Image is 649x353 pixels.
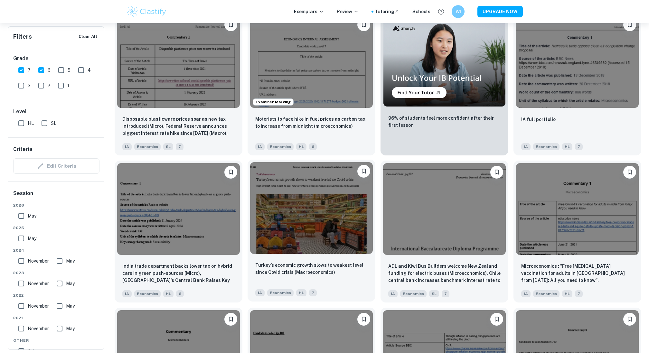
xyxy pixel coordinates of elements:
[163,143,173,150] span: SL
[412,8,430,15] a: Schools
[436,6,447,17] button: Help and Feedback
[516,163,639,255] img: Economics IA example thumbnail: Microeconomics : "Free Covid-19 vaccinat
[575,143,583,150] span: 7
[48,82,50,89] span: 2
[267,289,294,296] span: Economics
[623,18,636,31] button: Bookmark
[13,315,99,321] span: 2021
[400,290,427,297] span: Economics
[66,257,75,265] span: May
[28,302,49,310] span: November
[296,143,306,150] span: HL
[28,280,49,287] span: November
[224,313,237,326] button: Bookmark
[122,116,235,137] p: Disposable plasticware prices soar as new tax introduced (Micro), Federal Reserve announces bigge...
[248,161,375,303] a: BookmarkTurkey’s economic growth slows to weakest level since Covid crisis (Macroeconomics)IAEcon...
[28,120,34,127] span: HL
[13,108,99,116] h6: Level
[255,262,368,276] p: Turkey’s economic growth slows to weakest level since Covid crisis (Macroeconomics)
[255,116,368,130] p: Motorists to face hike in fuel prices as carbon tax to increase from midnight (microeconomics)
[28,67,31,74] span: 7
[51,120,56,127] span: SL
[388,115,501,129] p: 96% of students feel more confident after their first lesson
[176,290,184,297] span: 6
[134,290,161,297] span: Economics
[455,8,462,15] h6: WI
[13,145,32,153] h6: Criteria
[13,190,99,202] h6: Session
[429,290,439,297] span: SL
[224,166,237,179] button: Bookmark
[117,163,240,255] img: Economics IA example thumbnail: India trade department backs lower tax o
[13,55,99,62] h6: Grade
[13,270,99,276] span: 2023
[13,247,99,253] span: 2024
[122,263,235,284] p: India trade department backs lower tax on hybrid cars in green push-sources (Micro), Russia's Cen...
[122,290,132,297] span: IA
[48,67,51,74] span: 6
[28,235,36,242] span: May
[250,16,373,108] img: Economics IA example thumbnail: Motorists to face hike in fuel prices as
[117,16,240,108] img: Economics IA example thumbnail: Disposable plasticware prices soar as ne
[255,289,265,296] span: IA
[388,290,398,297] span: IA
[13,32,32,41] h6: Filters
[13,202,99,208] span: 2026
[533,143,560,150] span: Economics
[250,162,373,254] img: Economics IA example thumbnail: Turkey’s economic growth slows to weakes
[176,143,183,150] span: 7
[66,280,75,287] span: May
[267,143,294,150] span: Economics
[357,165,370,178] button: Bookmark
[224,18,237,31] button: Bookmark
[337,8,359,15] p: Review
[513,13,641,155] a: BookmarkIA full portfolioIAEconomicsHL7
[28,325,49,332] span: November
[490,166,503,179] button: Bookmark
[357,18,370,31] button: Bookmark
[357,313,370,326] button: Bookmark
[521,263,634,284] p: Microeconomics : "Free Covid-19 vaccination for adults in India from today: All you need to know"...
[383,16,506,107] img: Thumbnail
[67,82,69,89] span: 1
[66,302,75,310] span: May
[442,290,449,297] span: 7
[477,6,523,17] button: UPGRADE NOW
[375,8,400,15] a: Tutoring
[115,161,242,303] a: BookmarkIndia trade department backs lower tax on hybrid cars in green push-sources (Micro), Russ...
[66,325,75,332] span: May
[381,161,508,303] a: BookmarkADL and Kiwi Bus Builders welcome New Zealand funding for electric buses (Microeconomics)...
[134,143,161,150] span: Economics
[516,16,639,108] img: Economics IA example thumbnail: IA full portfolio
[521,143,531,150] span: IA
[521,116,556,123] p: IA full portfolio
[13,338,99,343] span: Other
[126,5,167,18] img: Clastify logo
[28,212,36,219] span: May
[13,293,99,298] span: 2022
[490,313,503,326] button: Bookmark
[122,143,132,150] span: IA
[253,99,293,105] span: Examiner Marking
[294,8,324,15] p: Exemplars
[521,290,531,297] span: IA
[513,161,641,303] a: BookmarkMicroeconomics : "Free Covid-19 vaccination for adults in India from today: All you need ...
[452,5,465,18] button: WI
[115,13,242,155] a: BookmarkDisposable plasticware prices soar as new tax introduced (Micro), Federal Reserve announc...
[88,67,91,74] span: 4
[562,290,572,297] span: HL
[533,290,560,297] span: Economics
[248,13,375,155] a: Examiner MarkingBookmarkMotorists to face hike in fuel prices as carbon tax to increase from midn...
[388,263,501,284] p: ADL and Kiwi Bus Builders welcome New Zealand funding for electric buses (Microeconomics), Chile ...
[562,143,572,150] span: HL
[575,290,583,297] span: 7
[381,13,508,155] a: Thumbnail96% of students feel more confident after their first lesson
[309,143,317,150] span: 6
[28,82,31,89] span: 3
[13,225,99,231] span: 2025
[383,163,506,255] img: Economics IA example thumbnail: ADL and Kiwi Bus Builders welcome New Ze
[28,257,49,265] span: November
